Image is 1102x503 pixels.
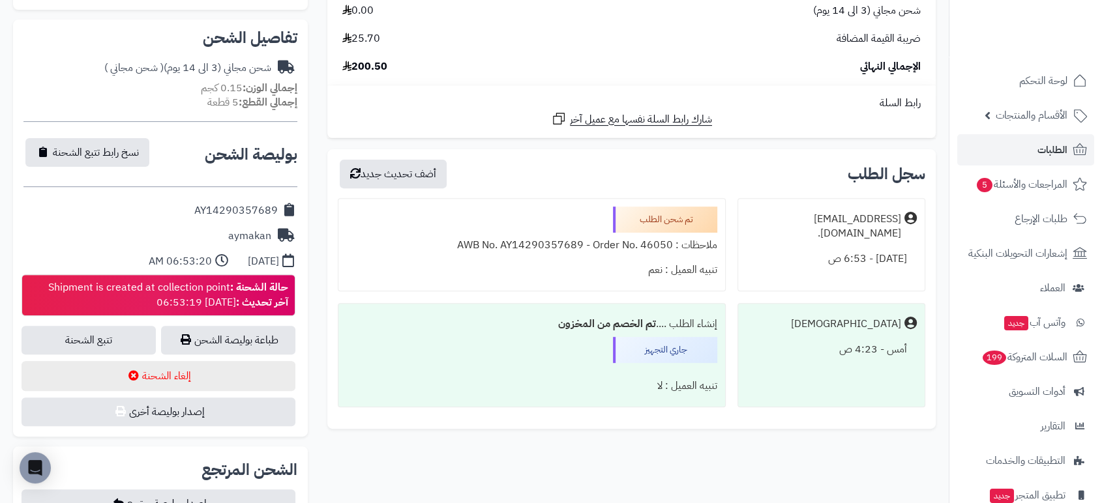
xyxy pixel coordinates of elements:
[996,106,1067,124] span: الأقسام والمنتجات
[22,397,295,426] button: إصدار بوليصة أخرى
[104,61,271,76] div: شحن مجاني (3 الى 14 يوم)
[104,60,164,76] span: ( شحن مجاني )
[746,212,901,242] div: [EMAIL_ADDRESS][DOMAIN_NAME].
[957,341,1094,373] a: السلات المتروكة199
[746,246,917,272] div: [DATE] - 6:53 ص
[1040,279,1065,297] span: العملاء
[20,452,51,483] div: Open Intercom Messenger
[201,462,297,478] h2: الشحن المرتجع
[346,257,717,283] div: تنبيه العميل : نعم
[342,3,374,18] span: 0.00
[957,65,1094,96] a: لوحة التحكم
[194,203,278,218] div: AY14290357689
[205,147,297,162] h2: بوليصة الشحن
[342,59,387,74] span: 200.50
[346,373,717,399] div: تنبيه العميل : لا
[340,160,447,188] button: أضف تحديث جديد
[342,31,380,46] span: 25.70
[1019,72,1067,90] span: لوحة التحكم
[149,254,212,269] div: 06:53:20 AM
[53,145,139,160] span: نسخ رابط تتبع الشحنة
[957,238,1094,269] a: إشعارات التحويلات البنكية
[22,326,156,354] a: تتبع الشحنة
[201,80,297,96] small: 0.15 كجم
[957,307,1094,338] a: وآتس آبجديد
[239,94,297,110] strong: إجمالي القطع:
[236,295,288,310] strong: آخر تحديث :
[551,111,712,127] a: شارك رابط السلة نفسها مع عميل آخر
[23,30,297,46] h2: تفاصيل الشحن
[346,233,717,258] div: ملاحظات : AWB No. AY14290357689 - Order No. 46050
[848,166,925,182] h3: سجل الطلب
[977,178,992,192] span: 5
[968,244,1067,263] span: إشعارات التحويلات البنكية
[228,229,271,244] div: aymakan
[207,94,297,110] small: 5 قطعة
[1041,417,1065,435] span: التقارير
[957,410,1094,442] a: التقارير
[983,351,1007,365] span: 199
[333,96,931,111] div: رابط السلة
[957,272,1094,304] a: العملاء
[837,31,921,46] span: ضريبة القيمة المضافة
[975,175,1067,194] span: المراجعات والأسئلة
[746,337,917,362] div: أمس - 4:23 ص
[957,445,1094,476] a: التطبيقات والخدمات
[986,452,1065,470] span: التطبيقات والخدمات
[243,80,297,96] strong: إجمالي الوزن:
[48,280,288,310] div: Shipment is created at collection point [DATE] 06:53:19
[791,317,901,332] div: [DEMOGRAPHIC_DATA]
[1037,141,1067,159] span: الطلبات
[558,316,656,332] b: تم الخصم من المخزون
[1004,316,1028,330] span: جديد
[957,169,1094,200] a: المراجعات والأسئلة5
[22,361,295,391] button: إلغاء الشحنة
[1013,10,1090,37] img: logo-2.png
[957,376,1094,407] a: أدوات التسويق
[813,3,921,18] span: شحن مجاني (3 الى 14 يوم)
[1009,382,1065,401] span: أدوات التسويق
[613,207,717,233] div: تم شحن الطلب
[1003,313,1065,332] span: وآتس آب
[161,326,295,354] a: طباعة بوليصة الشحن
[1015,210,1067,228] span: طلبات الإرجاع
[981,348,1067,366] span: السلات المتروكة
[957,203,1094,235] a: طلبات الإرجاع
[570,112,712,127] span: شارك رابط السلة نفسها مع عميل آخر
[957,134,1094,165] a: الطلبات
[990,489,1014,503] span: جديد
[25,138,149,167] button: نسخ رابط تتبع الشحنة
[613,337,717,363] div: جاري التجهيز
[230,280,288,295] strong: حالة الشحنة :
[248,254,279,269] div: [DATE]
[860,59,921,74] span: الإجمالي النهائي
[346,311,717,337] div: إنشاء الطلب ....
